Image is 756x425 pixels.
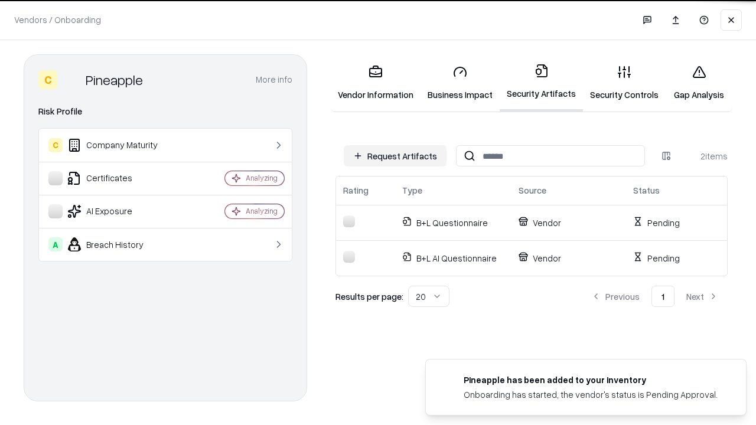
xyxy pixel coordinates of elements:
div: A [48,237,63,251]
img: pineappleenergy.com [440,374,454,388]
div: 2 items [680,150,728,162]
div: C [38,70,57,89]
p: Pending [633,252,706,264]
div: Analyzing [246,206,278,216]
button: More info [256,69,292,90]
p: B+L Questionnaire [402,217,504,229]
a: Security Artifacts [500,54,583,112]
div: Risk Profile [38,104,292,119]
div: Type [402,184,422,197]
img: Pineapple [62,70,81,89]
div: Rating [343,184,369,197]
div: Status [633,184,660,197]
div: Pineapple has been added to your inventory [464,374,718,386]
div: Analyzing [246,173,278,183]
p: Pending [633,217,706,229]
p: Vendor [519,252,619,264]
div: AI Exposure [48,204,190,218]
p: Results per page: [335,290,403,303]
nav: pagination [582,286,728,307]
div: C [48,138,63,152]
p: Vendor [519,217,619,229]
a: Vendor Information [331,55,421,110]
div: Certificates [48,171,190,185]
div: Breach History [48,237,190,251]
a: Security Controls [583,55,666,110]
p: B+L AI Questionnaire [402,252,504,264]
div: Company Maturity [48,138,190,152]
a: Gap Analysis [666,55,732,110]
div: Source [519,184,546,197]
div: Onboarding has started, the vendor's status is Pending Approval. [464,388,718,401]
button: Request Artifacts [344,145,447,166]
button: 1 [651,286,674,307]
p: Vendors / Onboarding [14,14,101,26]
div: Pineapple [86,70,143,89]
a: Business Impact [421,55,500,110]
